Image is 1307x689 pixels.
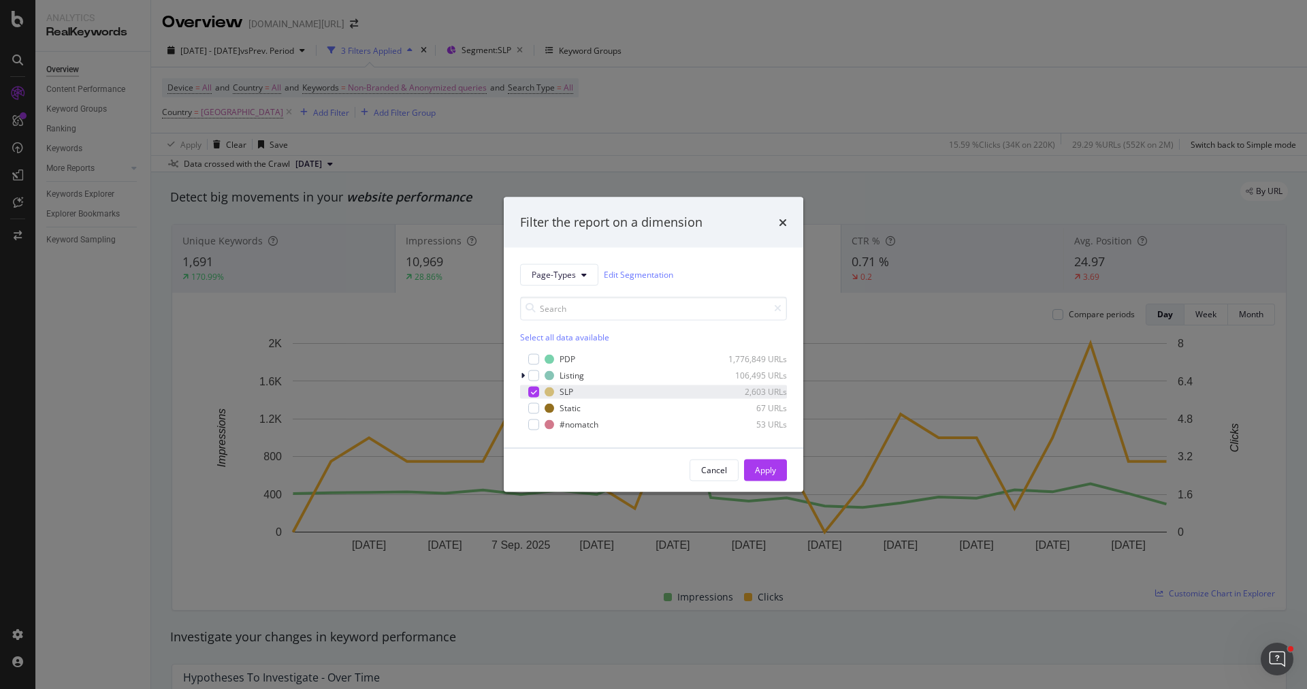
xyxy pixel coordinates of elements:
div: Cancel [701,464,727,476]
div: #nomatch [560,419,598,430]
div: 106,495 URLs [720,370,787,381]
div: 2,603 URLs [720,386,787,398]
div: Filter the report on a dimension [520,214,703,231]
a: Edit Segmentation [604,268,673,282]
button: Apply [744,459,787,481]
button: Cancel [690,459,739,481]
div: 53 URLs [720,419,787,430]
span: Page-Types [532,269,576,281]
div: Static [560,402,581,414]
div: 67 URLs [720,402,787,414]
input: Search [520,296,787,320]
button: Page-Types [520,263,598,285]
iframe: Intercom live chat [1261,643,1293,675]
div: times [779,214,787,231]
div: PDP [560,353,575,365]
div: Listing [560,370,584,381]
div: SLP [560,386,573,398]
div: 1,776,849 URLs [720,353,787,365]
div: modal [504,197,803,492]
div: Select all data available [520,331,787,342]
div: Apply [755,464,776,476]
